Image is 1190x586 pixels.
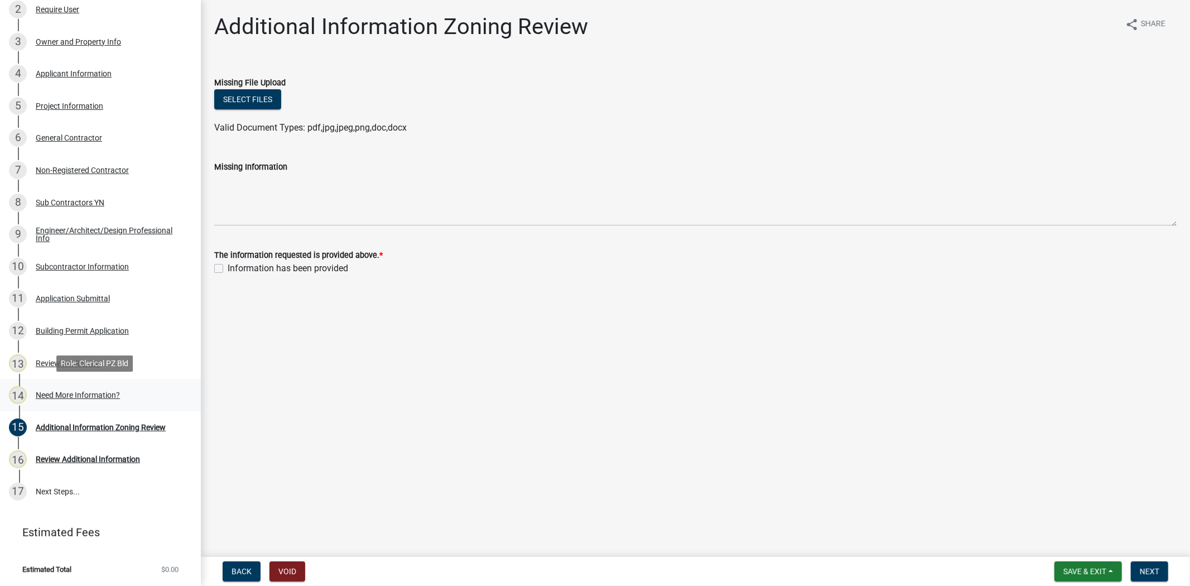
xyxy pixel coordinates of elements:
[36,134,102,142] div: General Contractor
[1116,13,1174,35] button: shareShare
[223,561,261,582] button: Back
[9,521,183,544] a: Estimated Fees
[36,263,129,271] div: Subcontractor Information
[1125,18,1139,31] i: share
[56,356,133,372] div: Role: Clerical PZ Bld
[36,38,121,46] div: Owner and Property Info
[36,455,140,463] div: Review Additional Information
[9,97,27,115] div: 5
[36,359,101,367] div: Review Application
[269,561,305,582] button: Void
[1054,561,1122,582] button: Save & Exit
[9,194,27,212] div: 8
[214,89,281,109] button: Select files
[36,295,110,302] div: Application Submittal
[36,6,79,13] div: Require User
[36,424,166,431] div: Additional Information Zoning Review
[9,354,27,372] div: 13
[1140,567,1159,576] span: Next
[36,70,112,78] div: Applicant Information
[214,79,286,87] label: Missing File Upload
[9,290,27,308] div: 11
[214,122,407,133] span: Valid Document Types: pdf,jpg,jpeg,png,doc,docx
[9,1,27,18] div: 2
[9,129,27,147] div: 6
[36,327,129,335] div: Building Permit Application
[36,227,183,242] div: Engineer/Architect/Design Professional Info
[36,166,129,174] div: Non-Registered Contractor
[9,419,27,436] div: 15
[36,199,104,206] div: Sub Contractors YN
[9,322,27,340] div: 12
[36,102,103,110] div: Project Information
[9,258,27,276] div: 10
[214,164,287,171] label: Missing Information
[9,33,27,51] div: 3
[9,65,27,83] div: 4
[161,566,179,573] span: $0.00
[9,161,27,179] div: 7
[36,391,120,399] div: Need More Information?
[22,566,71,573] span: Estimated Total
[214,13,588,40] h1: Additional Information Zoning Review
[1131,561,1168,582] button: Next
[232,567,252,576] span: Back
[9,225,27,243] div: 9
[228,262,348,275] label: Information has been provided
[1063,567,1106,576] span: Save & Exit
[1141,18,1165,31] span: Share
[9,450,27,468] div: 16
[9,483,27,501] div: 17
[214,252,383,260] label: The information requested is provided above.
[9,386,27,404] div: 14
